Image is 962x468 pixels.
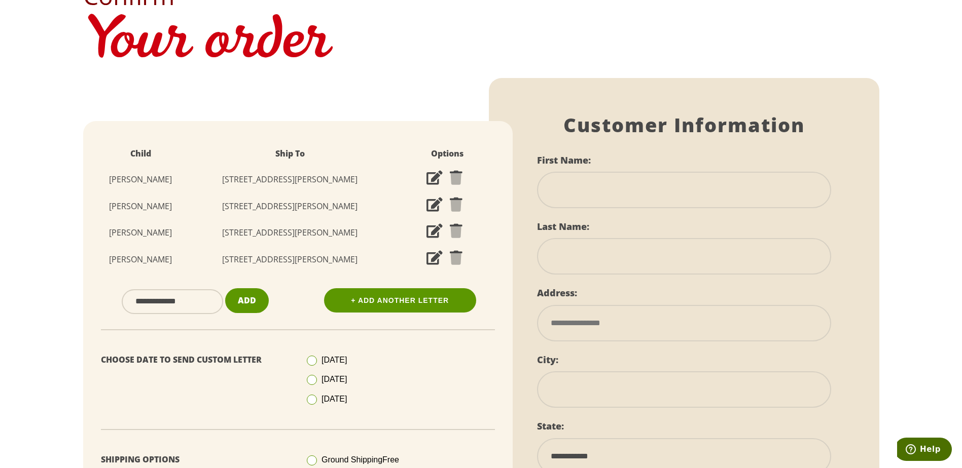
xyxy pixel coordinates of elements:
[101,452,291,467] p: Shipping Options
[188,166,393,193] td: [STREET_ADDRESS][PERSON_NAME]
[537,420,564,432] label: State:
[101,353,291,367] p: Choose Date To Send Custom Letter
[188,193,393,220] td: [STREET_ADDRESS][PERSON_NAME]
[537,354,558,366] label: City:
[322,356,347,364] span: [DATE]
[93,193,188,220] td: [PERSON_NAME]
[537,220,589,232] label: Last Name:
[93,246,188,273] td: [PERSON_NAME]
[225,288,269,313] button: Add
[93,166,188,193] td: [PERSON_NAME]
[537,113,831,137] h1: Customer Information
[93,141,188,166] th: Child
[322,395,347,403] span: [DATE]
[897,438,952,463] iframe: Opens a widget where you can find more information
[382,455,399,464] span: Free
[188,246,393,273] td: [STREET_ADDRESS][PERSON_NAME]
[93,219,188,246] td: [PERSON_NAME]
[188,219,393,246] td: [STREET_ADDRESS][PERSON_NAME]
[322,375,347,383] span: [DATE]
[83,8,879,78] h1: Your order
[188,141,393,166] th: Ship To
[238,295,256,306] span: Add
[392,141,502,166] th: Options
[537,287,577,299] label: Address:
[324,288,476,313] a: + Add Another Letter
[537,154,591,166] label: First Name:
[322,455,399,464] span: Ground Shipping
